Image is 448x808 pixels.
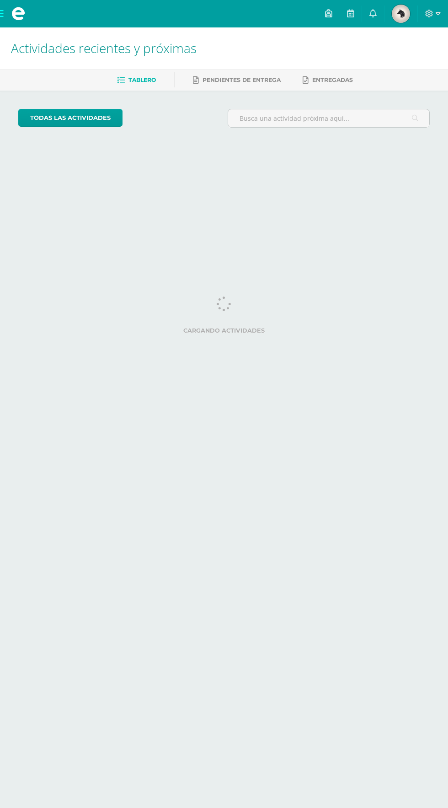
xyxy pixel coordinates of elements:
[11,39,197,57] span: Actividades recientes y próximas
[18,109,123,127] a: todas las Actividades
[312,76,353,83] span: Entregadas
[193,73,281,87] a: Pendientes de entrega
[128,76,156,83] span: Tablero
[18,327,430,334] label: Cargando actividades
[228,109,429,127] input: Busca una actividad próxima aquí...
[117,73,156,87] a: Tablero
[392,5,410,23] img: d57169cc3a2ce79345244b444b587bad.png
[303,73,353,87] a: Entregadas
[203,76,281,83] span: Pendientes de entrega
